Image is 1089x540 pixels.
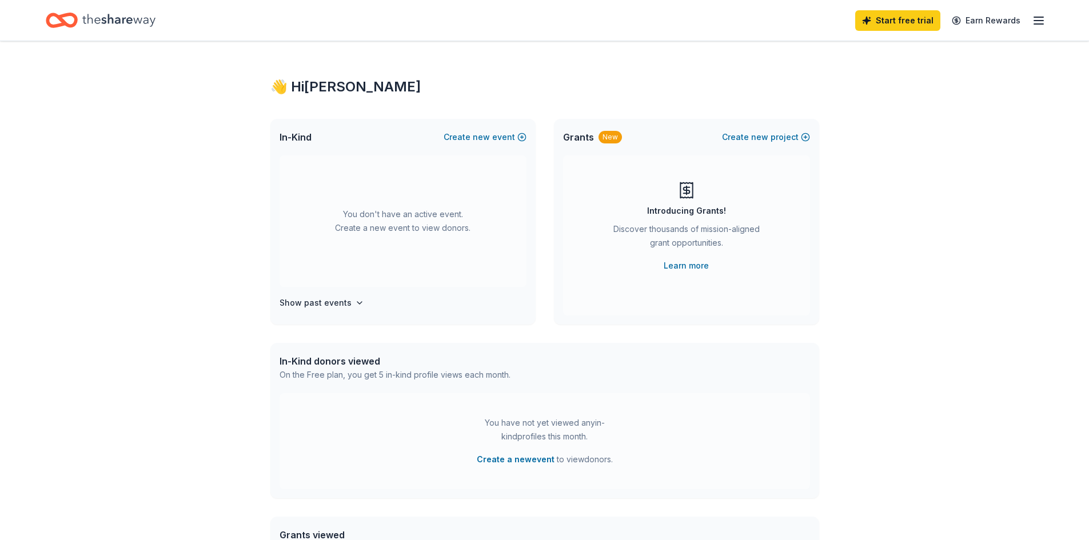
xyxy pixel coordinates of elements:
[444,130,526,144] button: Createnewevent
[751,130,768,144] span: new
[46,7,155,34] a: Home
[270,78,819,96] div: 👋 Hi [PERSON_NAME]
[563,130,594,144] span: Grants
[722,130,810,144] button: Createnewproject
[280,296,364,310] button: Show past events
[473,416,616,443] div: You have not yet viewed any in-kind profiles this month.
[473,130,490,144] span: new
[599,131,622,143] div: New
[477,453,613,466] span: to view donors .
[855,10,940,31] a: Start free trial
[609,222,764,254] div: Discover thousands of mission-aligned grant opportunities.
[280,354,510,368] div: In-Kind donors viewed
[280,296,352,310] h4: Show past events
[280,368,510,382] div: On the Free plan, you get 5 in-kind profile views each month.
[647,204,726,218] div: Introducing Grants!
[280,155,526,287] div: You don't have an active event. Create a new event to view donors.
[477,453,555,466] button: Create a newevent
[280,130,312,144] span: In-Kind
[945,10,1027,31] a: Earn Rewards
[664,259,709,273] a: Learn more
